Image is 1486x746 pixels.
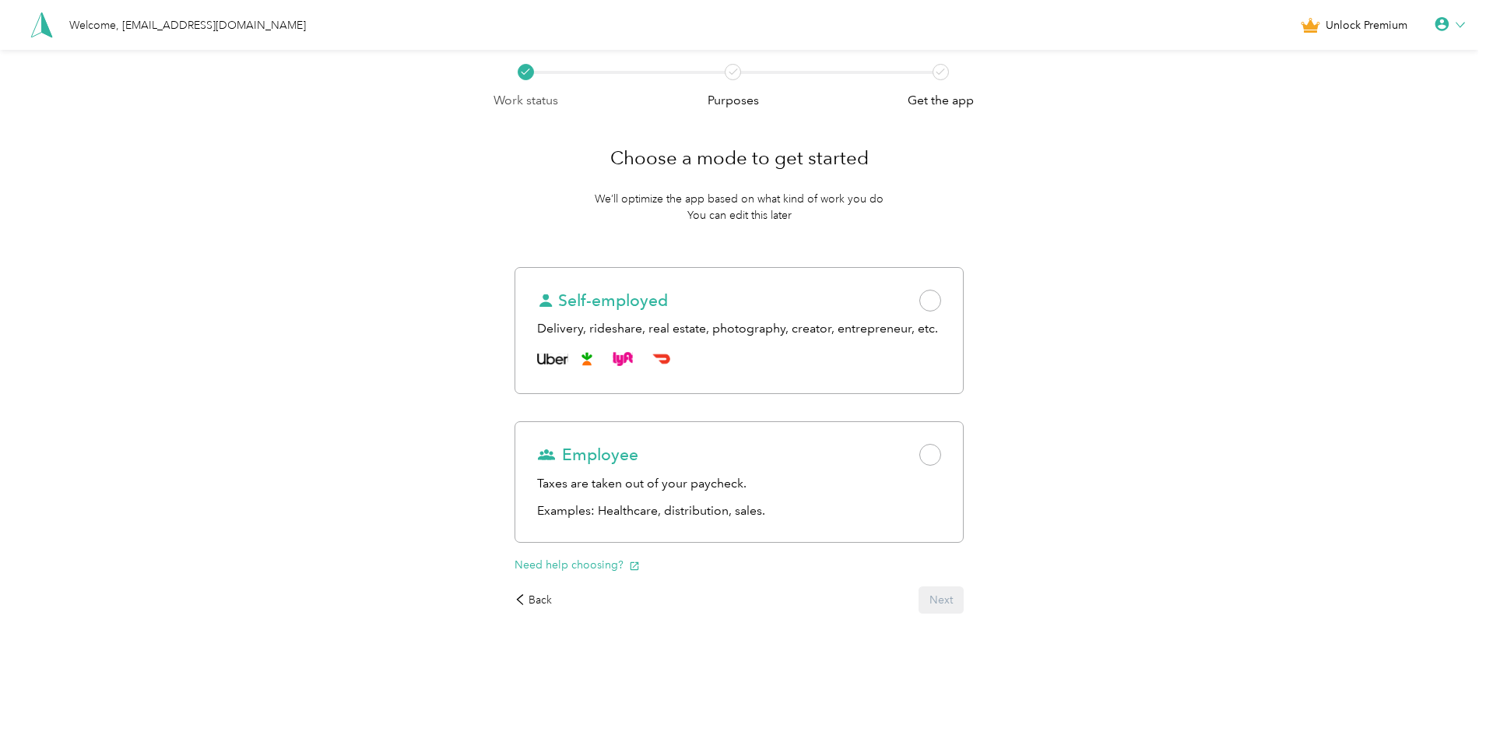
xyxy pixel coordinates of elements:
p: Get the app [908,91,974,111]
span: Self-employed [537,290,668,311]
div: Delivery, rideshare, real estate, photography, creator, entrepreneur, etc. [537,319,941,339]
p: You can edit this later [687,207,792,223]
button: Need help choosing? [515,557,640,573]
h1: Choose a mode to get started [610,139,869,177]
p: We’ll optimize the app based on what kind of work you do [595,191,884,207]
div: Taxes are taken out of your paycheck. [537,474,941,494]
div: Back [515,592,552,608]
span: Employee [537,444,638,466]
div: Welcome, [EMAIL_ADDRESS][DOMAIN_NAME] [69,17,306,33]
p: Examples: Healthcare, distribution, sales. [537,501,941,521]
p: Work status [494,91,558,111]
span: Unlock Premium [1326,17,1407,33]
p: Purposes [708,91,759,111]
iframe: Everlance-gr Chat Button Frame [1399,659,1486,746]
